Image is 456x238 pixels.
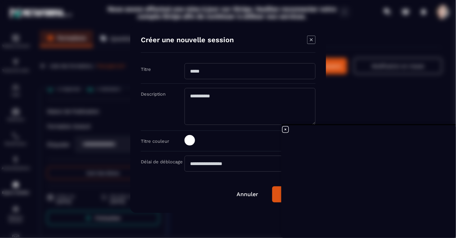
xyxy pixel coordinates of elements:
[141,139,169,144] label: Titre couleur
[141,67,151,72] label: Titre
[141,36,234,45] h4: Créer une nouvelle session
[237,191,258,198] a: Annuler
[272,186,316,202] button: Créer
[141,159,183,164] label: Délai de déblocage
[141,91,166,97] label: Description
